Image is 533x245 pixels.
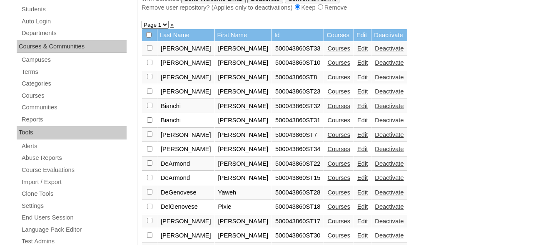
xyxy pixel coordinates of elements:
[21,28,127,38] a: Departments
[21,91,127,101] a: Courses
[215,142,272,157] td: [PERSON_NAME]
[215,29,272,41] td: First Name
[21,212,127,223] a: End Users Session
[157,157,214,171] td: DeArmond
[157,29,214,41] td: Last Name
[21,16,127,27] a: Auto Login
[21,4,127,15] a: Students
[157,229,214,243] td: [PERSON_NAME]
[375,103,403,109] a: Deactivate
[215,171,272,185] td: [PERSON_NAME]
[21,225,127,235] a: Language Pack Editor
[272,114,324,128] td: 500043860ST31
[215,186,272,200] td: Yaweh
[375,174,403,181] a: Deactivate
[327,174,350,181] a: Courses
[371,29,407,41] td: Deactivate
[215,71,272,85] td: [PERSON_NAME]
[327,45,350,52] a: Courses
[21,177,127,187] a: Import / Export
[215,215,272,229] td: [PERSON_NAME]
[157,114,214,128] td: Bianchi
[157,71,214,85] td: [PERSON_NAME]
[272,71,324,85] td: 500043860ST8
[375,203,403,210] a: Deactivate
[157,128,214,142] td: [PERSON_NAME]
[357,146,368,152] a: Edit
[375,88,403,95] a: Deactivate
[327,117,350,124] a: Courses
[157,56,214,70] td: [PERSON_NAME]
[375,146,403,152] a: Deactivate
[272,29,324,41] td: Id
[327,189,350,196] a: Courses
[375,189,403,196] a: Deactivate
[327,203,350,210] a: Courses
[324,29,354,41] td: Courses
[157,42,214,56] td: [PERSON_NAME]
[375,160,403,167] a: Deactivate
[357,103,368,109] a: Edit
[21,55,127,65] a: Campuses
[21,201,127,211] a: Settings
[215,157,272,171] td: [PERSON_NAME]
[157,200,214,214] td: DelGenovese
[272,99,324,114] td: 500043860ST32
[21,141,127,152] a: Alerts
[272,128,324,142] td: 500043860ST7
[357,189,368,196] a: Edit
[21,78,127,89] a: Categories
[21,165,127,175] a: Course Evaluations
[215,114,272,128] td: [PERSON_NAME]
[170,21,174,28] a: »
[215,200,272,214] td: Pixie
[272,215,324,229] td: 500043860ST17
[357,160,368,167] a: Edit
[21,114,127,125] a: Reports
[375,45,403,52] a: Deactivate
[215,56,272,70] td: [PERSON_NAME]
[215,99,272,114] td: [PERSON_NAME]
[327,88,350,95] a: Courses
[272,200,324,214] td: 500043860ST18
[375,232,403,239] a: Deactivate
[157,171,214,185] td: DeArmond
[21,189,127,199] a: Clone Tools
[357,74,368,81] a: Edit
[272,142,324,157] td: 500043860ST34
[327,232,350,239] a: Courses
[215,85,272,99] td: [PERSON_NAME]
[327,103,350,109] a: Courses
[357,59,368,66] a: Edit
[354,29,371,41] td: Edit
[375,117,403,124] a: Deactivate
[272,229,324,243] td: 500043860ST30
[21,102,127,113] a: Communities
[357,45,368,52] a: Edit
[357,117,368,124] a: Edit
[21,67,127,77] a: Terms
[157,85,214,99] td: [PERSON_NAME]
[327,131,350,138] a: Courses
[272,85,324,99] td: 500043860ST23
[272,157,324,171] td: 500043860ST22
[157,186,214,200] td: DeGenovese
[357,232,368,239] a: Edit
[357,88,368,95] a: Edit
[157,215,214,229] td: [PERSON_NAME]
[157,142,214,157] td: [PERSON_NAME]
[272,171,324,185] td: 500043860ST15
[142,3,525,12] div: Remove user repository? (Applies only to deactivations) Keep Remove
[21,153,127,163] a: Abuse Reports
[327,74,350,81] a: Courses
[375,59,403,66] a: Deactivate
[327,59,350,66] a: Courses
[215,229,272,243] td: [PERSON_NAME]
[17,40,127,53] div: Courses & Communities
[375,74,403,81] a: Deactivate
[272,42,324,56] td: 500043860ST33
[375,218,403,225] a: Deactivate
[327,218,350,225] a: Courses
[357,131,368,138] a: Edit
[327,160,350,167] a: Courses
